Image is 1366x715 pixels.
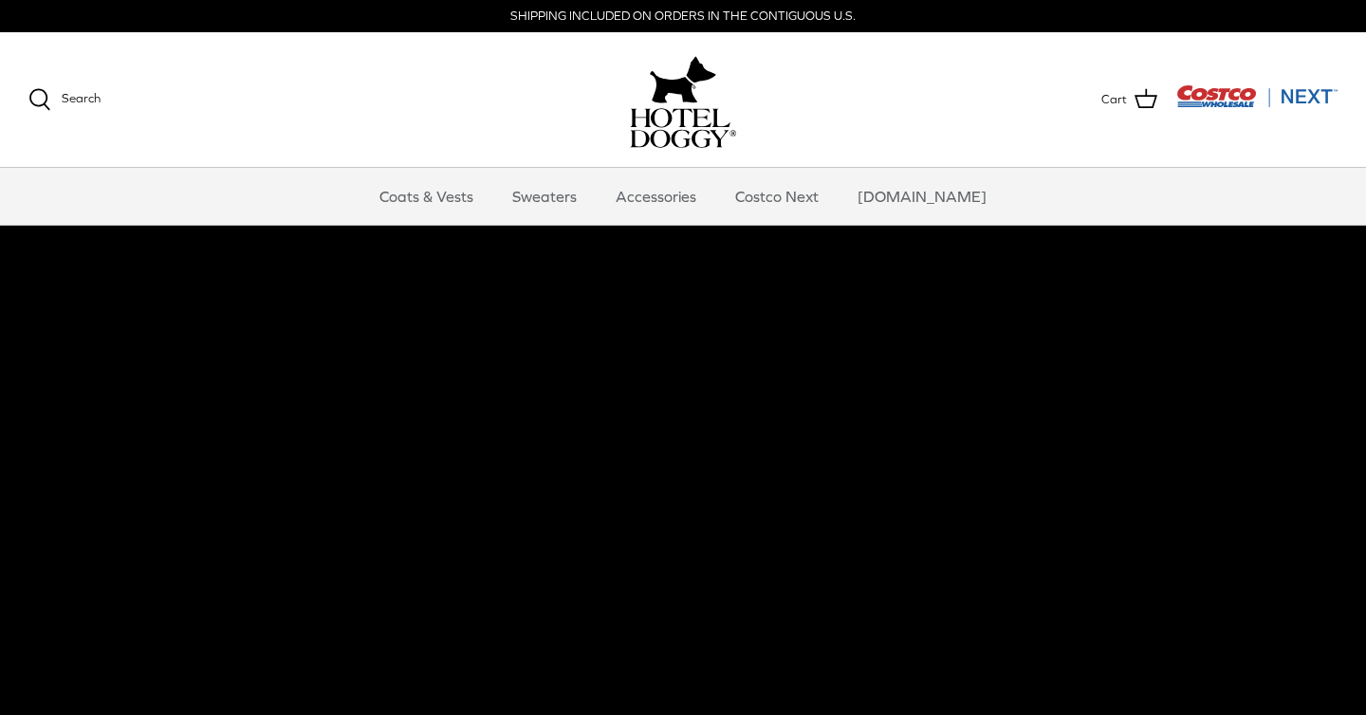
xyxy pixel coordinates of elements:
[650,51,716,108] img: hoteldoggy.com
[718,168,836,225] a: Costco Next
[630,108,736,148] img: hoteldoggycom
[62,91,101,105] span: Search
[1176,84,1338,108] img: Costco Next
[1176,97,1338,111] a: Visit Costco Next
[1101,90,1127,110] span: Cart
[840,168,1004,225] a: [DOMAIN_NAME]
[362,168,490,225] a: Coats & Vests
[495,168,594,225] a: Sweaters
[1101,87,1157,112] a: Cart
[599,168,713,225] a: Accessories
[28,88,101,111] a: Search
[630,51,736,148] a: hoteldoggy.com hoteldoggycom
